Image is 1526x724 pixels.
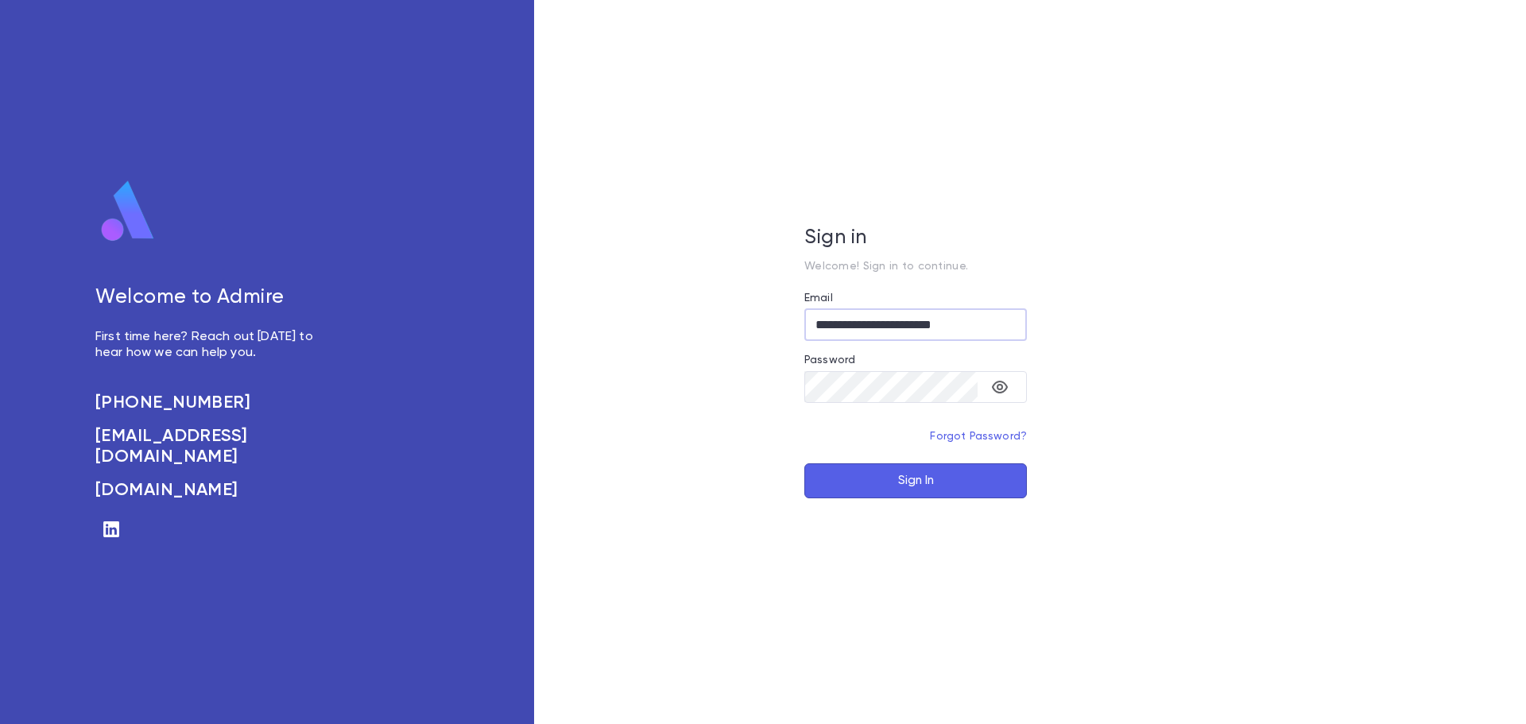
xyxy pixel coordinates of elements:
[95,426,331,467] a: [EMAIL_ADDRESS][DOMAIN_NAME]
[95,480,331,501] a: [DOMAIN_NAME]
[95,180,161,243] img: logo
[804,226,1027,250] h5: Sign in
[95,286,331,310] h5: Welcome to Admire
[804,292,833,304] label: Email
[804,354,855,366] label: Password
[804,463,1027,498] button: Sign In
[984,371,1016,403] button: toggle password visibility
[95,393,331,413] a: [PHONE_NUMBER]
[804,260,1027,273] p: Welcome! Sign in to continue.
[95,329,331,361] p: First time here? Reach out [DATE] to hear how we can help you.
[930,431,1027,442] a: Forgot Password?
